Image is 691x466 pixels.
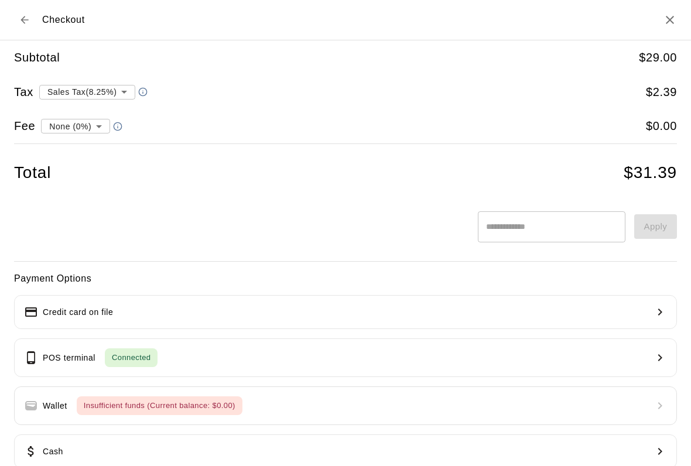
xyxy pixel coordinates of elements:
[39,81,135,102] div: Sales Tax ( 8.25 %)
[14,9,35,30] button: Back to cart
[14,163,51,183] h4: Total
[14,9,85,30] div: Checkout
[105,351,158,365] span: Connected
[43,446,63,458] p: Cash
[646,84,677,100] h5: $ 2.39
[14,295,677,329] button: Credit card on file
[14,338,677,377] button: POS terminalConnected
[639,50,677,66] h5: $ 29.00
[624,163,677,183] h4: $ 31.39
[663,13,677,27] button: Close
[14,271,677,286] h6: Payment Options
[43,306,113,318] p: Credit card on file
[14,50,60,66] h5: Subtotal
[43,352,95,364] p: POS terminal
[14,84,33,100] h5: Tax
[41,115,110,137] div: None (0%)
[646,118,677,134] h5: $ 0.00
[14,118,35,134] h5: Fee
